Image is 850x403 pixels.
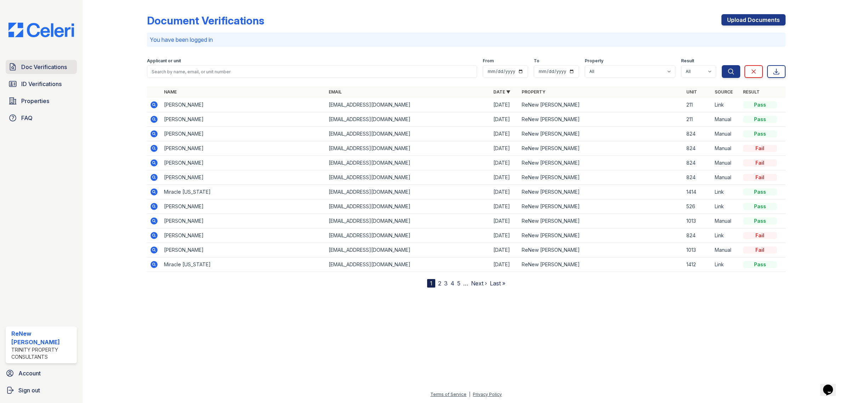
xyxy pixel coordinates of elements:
[326,98,491,112] td: [EMAIL_ADDRESS][DOMAIN_NAME]
[684,141,712,156] td: 824
[457,280,460,287] a: 5
[712,185,740,199] td: Link
[161,112,326,127] td: [PERSON_NAME]
[743,261,777,268] div: Pass
[21,80,62,88] span: ID Verifications
[164,89,177,95] a: Name
[329,89,342,95] a: Email
[491,185,519,199] td: [DATE]
[326,112,491,127] td: [EMAIL_ADDRESS][DOMAIN_NAME]
[519,127,684,141] td: ReNew [PERSON_NAME]
[326,141,491,156] td: [EMAIL_ADDRESS][DOMAIN_NAME]
[18,369,41,378] span: Account
[161,228,326,243] td: [PERSON_NAME]
[161,170,326,185] td: [PERSON_NAME]
[519,214,684,228] td: ReNew [PERSON_NAME]
[161,127,326,141] td: [PERSON_NAME]
[326,243,491,257] td: [EMAIL_ADDRESS][DOMAIN_NAME]
[491,243,519,257] td: [DATE]
[743,159,777,166] div: Fail
[684,170,712,185] td: 824
[684,98,712,112] td: 211
[473,392,502,397] a: Privacy Policy
[743,232,777,239] div: Fail
[712,170,740,185] td: Manual
[684,199,712,214] td: 526
[161,156,326,170] td: [PERSON_NAME]
[326,228,491,243] td: [EMAIL_ADDRESS][DOMAIN_NAME]
[491,257,519,272] td: [DATE]
[743,203,777,210] div: Pass
[743,174,777,181] div: Fail
[681,58,694,64] label: Result
[161,185,326,199] td: Miracle [US_STATE]
[684,127,712,141] td: 824
[491,214,519,228] td: [DATE]
[519,141,684,156] td: ReNew [PERSON_NAME]
[3,23,80,37] img: CE_Logo_Blue-a8612792a0a2168367f1c8372b55b34899dd931a85d93a1a3d3e32e68fde9ad4.png
[684,185,712,199] td: 1414
[686,89,697,95] a: Unit
[712,127,740,141] td: Manual
[438,280,441,287] a: 2
[712,156,740,170] td: Manual
[150,35,783,44] p: You have been logged in
[491,170,519,185] td: [DATE]
[147,14,264,27] div: Document Verifications
[493,89,510,95] a: Date ▼
[519,243,684,257] td: ReNew [PERSON_NAME]
[743,130,777,137] div: Pass
[326,170,491,185] td: [EMAIL_ADDRESS][DOMAIN_NAME]
[684,228,712,243] td: 824
[21,114,33,122] span: FAQ
[491,156,519,170] td: [DATE]
[712,112,740,127] td: Manual
[444,280,448,287] a: 3
[743,89,760,95] a: Result
[743,246,777,254] div: Fail
[491,127,519,141] td: [DATE]
[491,228,519,243] td: [DATE]
[471,280,487,287] a: Next ›
[721,14,786,25] a: Upload Documents
[491,141,519,156] td: [DATE]
[326,185,491,199] td: [EMAIL_ADDRESS][DOMAIN_NAME]
[147,65,477,78] input: Search by name, email, or unit number
[743,116,777,123] div: Pass
[326,257,491,272] td: [EMAIL_ADDRESS][DOMAIN_NAME]
[519,199,684,214] td: ReNew [PERSON_NAME]
[11,329,74,346] div: ReNew [PERSON_NAME]
[712,98,740,112] td: Link
[6,60,77,74] a: Doc Verifications
[519,257,684,272] td: ReNew [PERSON_NAME]
[684,156,712,170] td: 824
[490,280,505,287] a: Last »
[712,228,740,243] td: Link
[469,392,470,397] div: |
[519,156,684,170] td: ReNew [PERSON_NAME]
[684,243,712,257] td: 1013
[519,228,684,243] td: ReNew [PERSON_NAME]
[491,98,519,112] td: [DATE]
[712,257,740,272] td: Link
[534,58,539,64] label: To
[684,214,712,228] td: 1013
[161,243,326,257] td: [PERSON_NAME]
[820,375,843,396] iframe: chat widget
[712,141,740,156] td: Manual
[161,199,326,214] td: [PERSON_NAME]
[712,243,740,257] td: Manual
[450,280,454,287] a: 4
[6,94,77,108] a: Properties
[715,89,733,95] a: Source
[147,58,181,64] label: Applicant or unit
[519,170,684,185] td: ReNew [PERSON_NAME]
[712,214,740,228] td: Manual
[743,145,777,152] div: Fail
[161,257,326,272] td: Miracle [US_STATE]
[463,279,468,288] span: …
[326,199,491,214] td: [EMAIL_ADDRESS][DOMAIN_NAME]
[743,188,777,195] div: Pass
[712,199,740,214] td: Link
[519,98,684,112] td: ReNew [PERSON_NAME]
